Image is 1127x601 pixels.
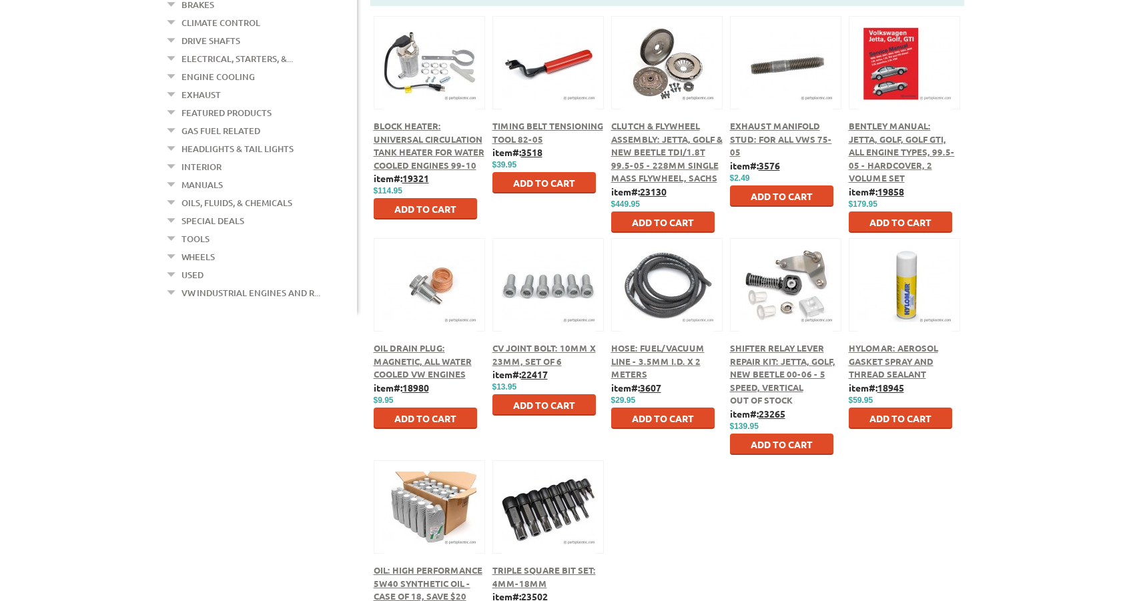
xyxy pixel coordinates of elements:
[849,342,938,380] a: Hylomar: Aerosol Gasket Spray and Thread Sealant
[611,211,715,233] button: Add to Cart
[730,422,759,431] span: $139.95
[492,382,517,392] span: $13.95
[181,284,320,302] a: VW Industrial Engines and R...
[730,173,750,183] span: $2.49
[374,186,402,195] span: $114.95
[181,104,272,121] a: Featured Products
[849,211,952,233] button: Add to Cart
[521,146,542,158] u: 3518
[751,190,813,202] span: Add to Cart
[181,230,210,247] a: Tools
[877,382,904,394] u: 18945
[181,158,222,175] a: Interior
[611,185,667,197] b: item#:
[374,120,484,171] a: Block Heater: Universal Circulation Tank Heater For Water Cooled Engines 99-10
[730,159,780,171] b: item#:
[611,382,661,394] b: item#:
[640,185,667,197] u: 23130
[402,382,429,394] u: 18980
[181,212,244,229] a: Special Deals
[492,368,548,380] b: item#:
[394,412,456,424] span: Add to Cart
[492,172,596,193] button: Add to Cart
[394,203,456,215] span: Add to Cart
[181,86,221,103] a: Exhaust
[181,14,260,31] a: Climate Control
[513,177,575,189] span: Add to Cart
[181,32,240,49] a: Drive Shafts
[402,172,429,184] u: 19321
[849,396,873,405] span: $59.95
[492,146,542,158] b: item#:
[632,216,694,228] span: Add to Cart
[849,382,904,394] b: item#:
[730,394,793,406] span: Out of stock
[849,199,877,209] span: $179.95
[751,438,813,450] span: Add to Cart
[492,342,596,367] a: CV Joint Bolt: 10mm x 23mm, Set of 6
[374,198,477,219] button: Add to Cart
[492,160,517,169] span: $39.95
[849,120,955,183] a: Bentley Manual: Jetta, Golf, Golf GTI, all engine types, 99.5-05 - Hardcover, 2 Volume Set
[181,248,215,265] a: Wheels
[877,185,904,197] u: 19858
[730,342,835,393] a: Shifter Relay Lever Repair Kit: Jetta, Golf, New Beetle 00-06 - 5 Speed, Vertical
[181,194,292,211] a: Oils, Fluids, & Chemicals
[849,185,904,197] b: item#:
[869,216,931,228] span: Add to Cart
[181,266,204,283] a: Used
[759,159,780,171] u: 3576
[869,412,931,424] span: Add to Cart
[374,396,394,405] span: $9.95
[849,408,952,429] button: Add to Cart
[374,408,477,429] button: Add to Cart
[611,342,705,380] a: Hose: Fuel/Vacuum Line - 3.5mm I.D. x 2 meters
[492,394,596,416] button: Add to Cart
[759,408,785,420] u: 23265
[181,50,293,67] a: Electrical, Starters, &...
[181,122,260,139] a: Gas Fuel Related
[611,199,640,209] span: $449.95
[611,408,715,429] button: Add to Cart
[374,382,429,394] b: item#:
[181,68,255,85] a: Engine Cooling
[492,564,596,589] a: Triple Square Bit Set: 4mm-18mm
[374,172,429,184] b: item#:
[632,412,694,424] span: Add to Cart
[730,434,833,455] button: Add to Cart
[730,120,832,157] a: Exhaust Manifold Stud: For All VWs 75-05
[611,396,636,405] span: $29.95
[492,120,603,145] a: Timing Belt Tensioning Tool 82-05
[611,120,723,183] a: Clutch & Flywheel Assembly: Jetta, Golf & New Beetle TDI/1.8T 99.5-05 - 228mm Single Mass Flywhee...
[730,185,833,207] button: Add to Cart
[521,368,548,380] u: 22417
[181,140,294,157] a: Headlights & Tail Lights
[374,342,472,380] a: Oil Drain Plug: Magnetic, All Water Cooled VW Engines
[730,408,785,420] b: item#:
[640,382,661,394] u: 3607
[513,399,575,411] span: Add to Cart
[181,176,223,193] a: Manuals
